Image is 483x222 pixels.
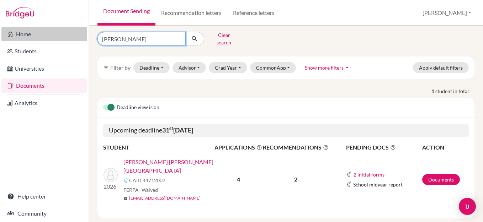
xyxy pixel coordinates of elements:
span: Deadline view is on [117,103,159,112]
span: CAID 44712007 [129,177,165,184]
th: ACTION [422,143,469,152]
img: Common App logo [346,182,352,187]
a: Documents [1,78,87,93]
input: Find student by name... [97,32,186,45]
button: Apply default filters [413,62,469,73]
sup: st [169,125,173,131]
th: STUDENT [103,143,214,152]
span: mail [123,196,128,201]
a: Students [1,44,87,58]
a: Documents [422,174,460,185]
button: Deadline [133,62,170,73]
span: Filter by [110,64,131,71]
button: Show more filtersarrow_drop_up [299,62,357,73]
img: Castro Montvelisky, Sofía [103,168,118,182]
button: [PERSON_NAME] [419,6,474,20]
button: 2 initial forms [353,170,385,179]
span: Show more filters [305,65,344,71]
a: Help center [1,189,87,204]
a: Community [1,206,87,221]
div: Open Intercom Messenger [459,198,476,215]
img: Common App logo [346,172,352,177]
img: Bridge-U [6,7,34,18]
span: School midyear report [353,181,403,188]
p: 2 [263,175,329,184]
p: 2026 [103,182,118,191]
button: Advisor [172,62,206,73]
span: PENDING DOCS [346,143,421,152]
a: Analytics [1,96,87,110]
span: APPLICATIONS [214,143,262,152]
a: Home [1,27,87,41]
a: [EMAIL_ADDRESS][DOMAIN_NAME] [129,195,201,201]
button: CommonApp [250,62,296,73]
i: filter_list [103,65,109,70]
h5: Upcoming deadline [103,124,469,137]
button: Clear search [204,29,244,48]
a: [PERSON_NAME] [PERSON_NAME][GEOGRAPHIC_DATA] [123,158,219,175]
span: RECOMMENDATIONS [263,143,329,152]
img: Common App logo [123,178,129,183]
a: Universities [1,61,87,76]
i: arrow_drop_up [344,64,351,71]
span: FERPA [123,186,158,194]
span: student in total [435,87,474,95]
b: 4 [237,176,240,183]
button: Grad Year [209,62,247,73]
b: 31 [DATE] [162,126,193,134]
span: - Waived [139,187,158,193]
strong: 1 [431,87,435,95]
